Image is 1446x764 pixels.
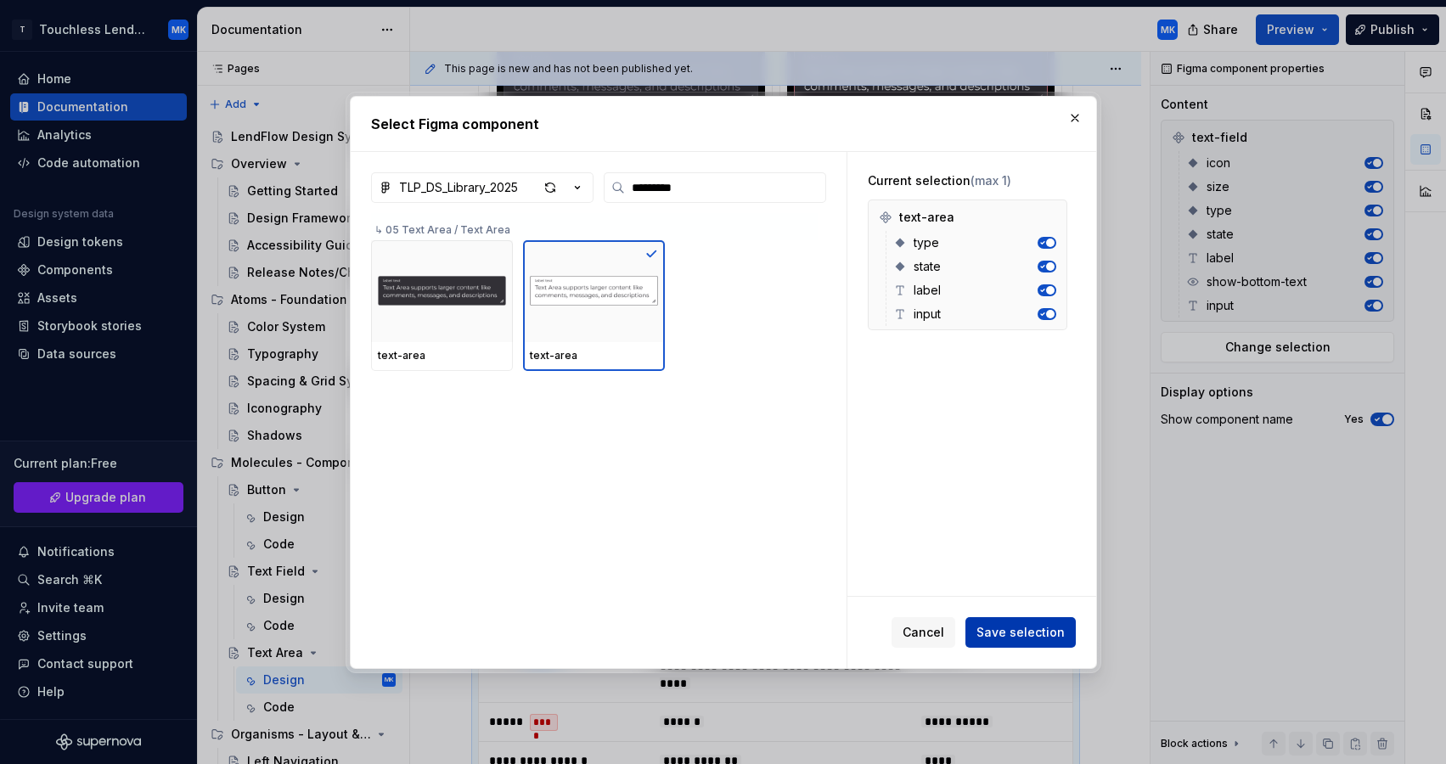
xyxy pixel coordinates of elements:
button: TLP_DS_Library_2025 [371,172,594,203]
span: Cancel [903,624,944,641]
span: type [914,234,939,251]
div: Current selection [868,172,1067,189]
div: ↳ 05 Text Area / Text Area [371,213,818,240]
h2: Select Figma component [371,114,1076,134]
button: Cancel [892,617,955,648]
div: text-area [378,349,506,362]
span: (max 1) [971,173,1011,188]
div: text-area [872,204,1063,231]
span: Save selection [976,624,1065,641]
div: TLP_DS_Library_2025 [399,179,518,196]
span: label [914,282,941,299]
div: text-area [530,349,658,362]
span: text-area [899,209,954,226]
button: Save selection [965,617,1076,648]
span: state [914,258,941,275]
span: input [914,306,941,323]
